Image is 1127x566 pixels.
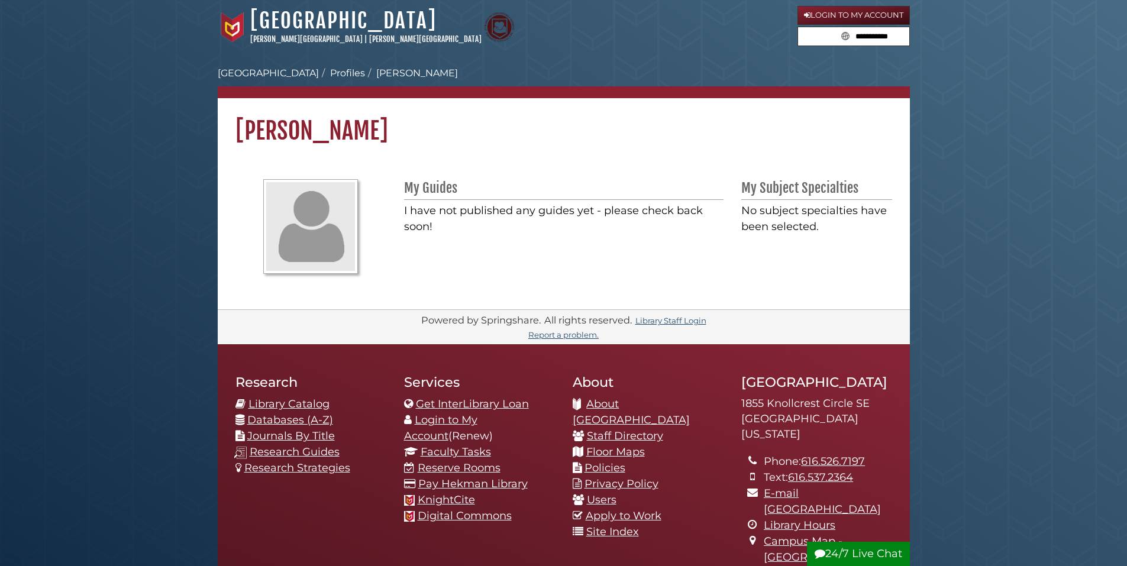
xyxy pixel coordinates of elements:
[404,200,724,235] div: I have not published any guides yet - please check back soon!
[542,314,634,326] div: All rights reserved.
[585,461,625,474] a: Policies
[235,179,892,292] section: Profile Content
[587,493,616,506] a: Users
[838,27,853,43] button: Search
[330,67,365,79] a: Profiles
[418,461,500,474] a: Reserve Rooms
[365,66,458,80] li: [PERSON_NAME]
[797,27,910,47] form: Search library guides, policies, and FAQs.
[788,471,853,484] a: 616.537.2364
[218,98,910,145] h1: [PERSON_NAME]
[586,445,645,458] a: Floor Maps
[404,374,555,390] h2: Services
[369,34,482,44] a: [PERSON_NAME][GEOGRAPHIC_DATA]
[587,429,663,442] a: Staff Directory
[764,535,881,564] a: Campus Map - [GEOGRAPHIC_DATA]
[585,477,658,490] a: Privacy Policy
[586,525,639,538] a: Site Index
[250,34,363,44] a: [PERSON_NAME][GEOGRAPHIC_DATA]
[418,509,512,522] a: Digital Commons
[218,66,910,98] nav: breadcrumb
[404,495,415,506] img: Calvin favicon logo
[485,12,514,42] img: Calvin Theological Seminary
[416,397,529,410] a: Get InterLibrary Loan
[635,316,706,325] a: Library Staff Login
[741,396,892,442] address: 1855 Knollcrest Circle SE [GEOGRAPHIC_DATA][US_STATE]
[250,8,437,34] a: [GEOGRAPHIC_DATA]
[404,412,555,444] li: (Renew)
[419,314,542,326] div: Powered by Springshare.
[418,477,528,490] a: Pay Hekman Library
[250,445,340,458] a: Research Guides
[764,487,881,516] a: E-mail [GEOGRAPHIC_DATA]
[404,511,415,522] img: Calvin favicon logo
[218,67,319,79] a: [GEOGRAPHIC_DATA]
[741,374,892,390] h2: [GEOGRAPHIC_DATA]
[528,330,599,339] a: Report a problem.
[364,34,367,44] span: |
[234,447,247,459] img: research-guides-icon-white_37x37.png
[807,542,910,566] button: 24/7 Live Chat
[764,470,892,486] li: Text:
[741,200,892,235] div: No subject specialties have been selected.
[247,429,335,442] a: Journals By Title
[404,179,724,200] h2: My Guides
[418,493,475,506] a: KnightCite
[764,519,835,532] a: Library Hours
[248,397,330,410] a: Library Catalog
[235,374,386,390] h2: Research
[801,455,865,468] a: 616.526.7197
[244,461,350,474] a: Research Strategies
[404,413,477,442] a: Login to My Account
[218,12,247,42] img: Calvin University
[247,413,333,426] a: Databases (A-Z)
[573,374,724,390] h2: About
[797,6,910,25] a: Login to My Account
[741,179,892,200] h2: My Subject Specialties
[586,509,661,522] a: Apply to Work
[764,454,892,470] li: Phone:
[263,179,358,274] img: Profile Photo
[421,445,491,458] a: Faculty Tasks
